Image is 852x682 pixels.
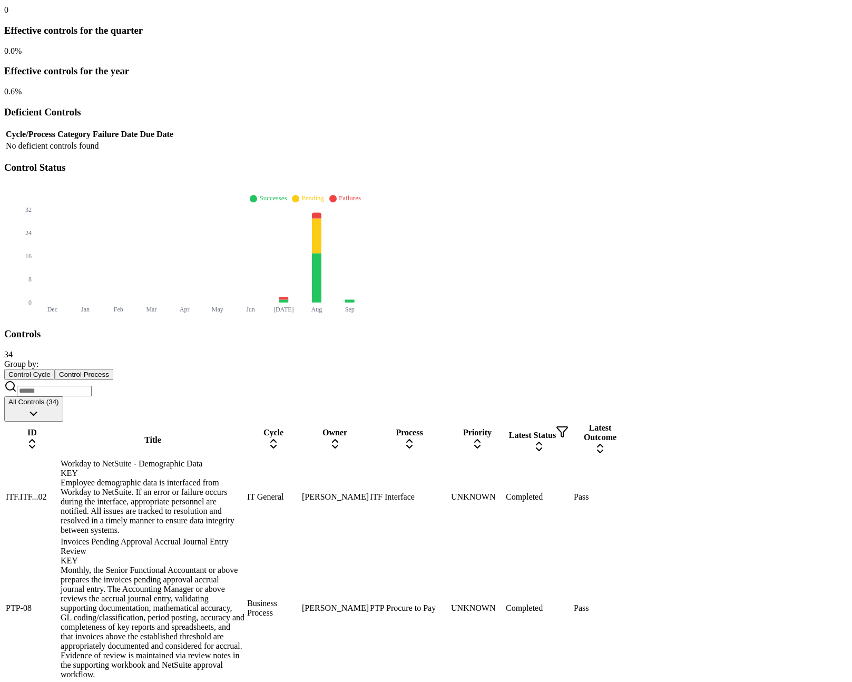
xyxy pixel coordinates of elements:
td: IT General [247,459,300,535]
div: Priority [451,428,504,437]
div: UNKNOWN [451,603,504,613]
h3: Control Status [4,162,848,173]
div: KEY [61,469,245,478]
div: Completed [506,603,572,613]
tspan: Jun [246,306,255,313]
div: ITF.ITF...02 [6,492,58,502]
h3: Effective controls for the quarter [4,25,848,36]
th: Category [57,129,91,140]
tspan: Dec [47,306,57,313]
tspan: May [212,306,223,313]
div: Pass [574,603,626,613]
tspan: Aug [311,306,322,313]
div: Invoices Pending Approval Accrual Journal Entry Review [61,537,245,566]
tspan: 24 [25,229,32,237]
span: Failures [339,194,361,202]
div: Owner [302,428,368,437]
div: [PERSON_NAME] [302,603,368,613]
button: All Controls (34) [4,396,63,422]
div: Cycle [247,428,300,437]
th: Due Date [139,129,174,140]
div: Process [370,428,449,437]
tspan: Mar [146,306,156,313]
span: Pending [301,194,324,202]
div: PTP-08 [6,603,58,613]
div: KEY [61,556,245,566]
tspan: 8 [28,276,32,283]
tspan: 16 [25,252,32,260]
th: Failure Date [92,129,138,140]
tspan: 32 [25,206,32,213]
tspan: [DATE] [273,306,294,313]
div: Latest Outcome [574,423,626,442]
span: 34 [4,350,13,359]
h3: Controls [4,328,848,340]
button: Control Process [55,369,113,380]
div: Employee demographic data is interfaced from Workday to NetSuite. If an error or failure occurs d... [61,478,245,535]
td: Business Process [247,537,300,680]
span: Group by: [4,359,38,368]
th: Cycle/Process [5,129,56,140]
span: All Controls (34) [8,398,59,406]
div: Workday to NetSuite - Demographic Data [61,459,245,478]
div: Latest Status [506,425,572,440]
div: ITF Interface [370,492,449,502]
tspan: 0 [28,299,32,306]
div: PTP Procure to Pay [370,603,449,613]
tspan: Sep [345,306,355,313]
span: 0.6 % [4,87,22,96]
tspan: Feb [114,306,123,313]
span: Successes [259,194,287,202]
div: [PERSON_NAME] [302,492,368,502]
div: Monthly, the Senior Functional Accountant or above prepares the invoices pending approval accrual... [61,566,245,679]
button: Control Cycle [4,369,55,380]
span: 0.0 % [4,46,22,55]
div: Pass [574,492,626,502]
div: UNKNOWN [451,492,504,502]
span: 0 [4,5,8,14]
h3: Effective controls for the year [4,65,848,77]
h3: Deficient Controls [4,106,848,118]
td: No deficient controls found [5,141,174,151]
tspan: Jan [81,306,90,313]
div: ID [6,428,58,437]
tspan: Apr [180,306,190,313]
div: Completed [506,492,572,502]
div: Title [61,435,245,445]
